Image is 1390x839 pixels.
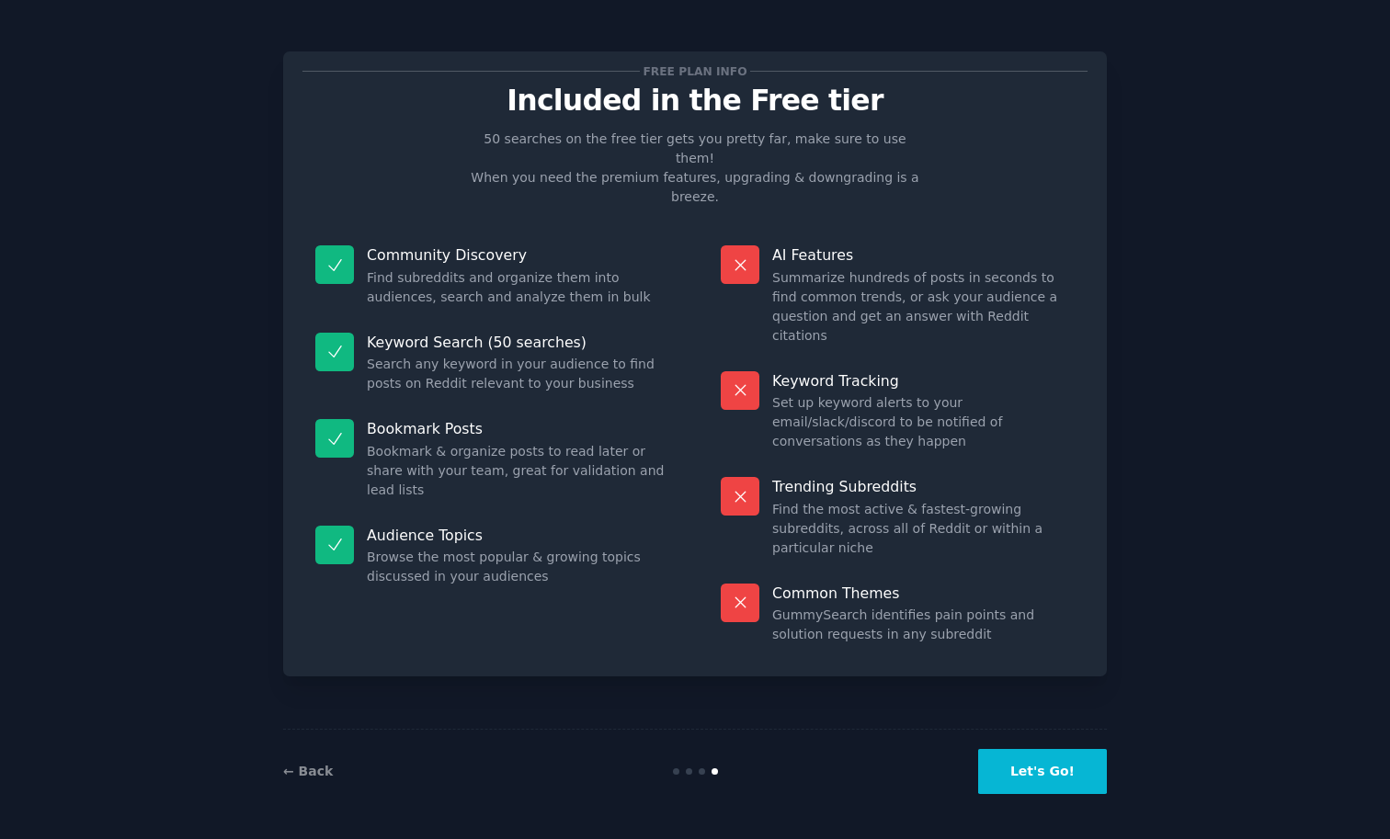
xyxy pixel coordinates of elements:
[772,500,1075,558] dd: Find the most active & fastest-growing subreddits, across all of Reddit or within a particular niche
[978,749,1107,794] button: Let's Go!
[772,393,1075,451] dd: Set up keyword alerts to your email/slack/discord to be notified of conversations as they happen
[367,548,669,586] dd: Browse the most popular & growing topics discussed in your audiences
[367,526,669,545] p: Audience Topics
[772,477,1075,496] p: Trending Subreddits
[367,268,669,307] dd: Find subreddits and organize them into audiences, search and analyze them in bulk
[283,764,333,778] a: ← Back
[772,268,1075,346] dd: Summarize hundreds of posts in seconds to find common trends, or ask your audience a question and...
[772,371,1075,391] p: Keyword Tracking
[772,584,1075,603] p: Common Themes
[772,245,1075,265] p: AI Features
[367,442,669,500] dd: Bookmark & organize posts to read later or share with your team, great for validation and lead lists
[367,355,669,393] dd: Search any keyword in your audience to find posts on Reddit relevant to your business
[302,85,1088,117] p: Included in the Free tier
[367,333,669,352] p: Keyword Search (50 searches)
[772,606,1075,644] dd: GummySearch identifies pain points and solution requests in any subreddit
[463,130,927,207] p: 50 searches on the free tier gets you pretty far, make sure to use them! When you need the premiu...
[640,62,750,81] span: Free plan info
[367,419,669,438] p: Bookmark Posts
[367,245,669,265] p: Community Discovery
